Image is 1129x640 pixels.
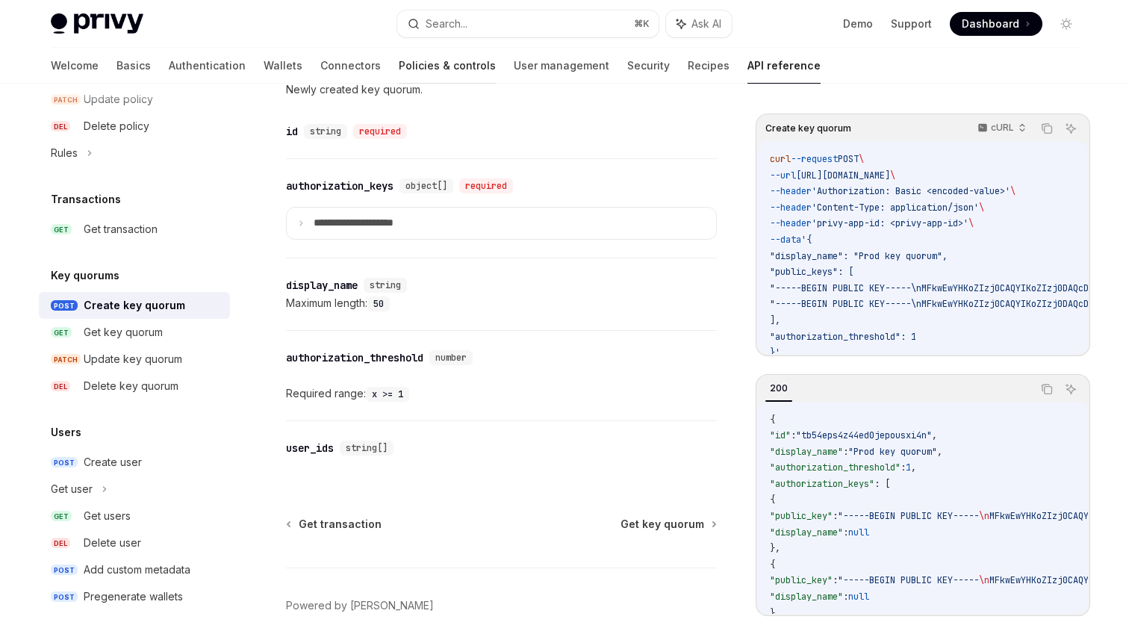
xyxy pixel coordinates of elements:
[84,323,163,341] div: Get key quorum
[906,462,911,473] span: 1
[770,217,812,229] span: --header
[286,81,717,99] p: Newly created key quorum.
[812,202,979,214] span: 'Content-Type: application/json'
[310,125,341,137] span: string
[979,510,989,522] span: \n
[51,144,78,162] div: Rules
[346,442,388,454] span: string[]
[770,331,916,343] span: "authorization_threshold": 1
[84,117,149,135] div: Delete policy
[51,591,78,603] span: POST
[39,113,230,140] a: DELDelete policy
[84,453,142,471] div: Create user
[770,234,801,246] span: --data
[1054,12,1078,36] button: Toggle dark mode
[169,48,246,84] a: Authentication
[634,18,650,30] span: ⌘ K
[770,462,901,473] span: "authorization_threshold"
[51,48,99,84] a: Welcome
[848,446,937,458] span: "Prod key quorum"
[286,124,298,139] div: id
[770,446,843,458] span: "display_name"
[770,591,843,603] span: "display_name"
[770,607,775,619] span: }
[84,377,178,395] div: Delete key quorum
[770,202,812,214] span: --header
[366,387,409,402] code: x >= 1
[765,122,851,134] span: Create key quorum
[514,48,609,84] a: User management
[843,446,848,458] span: :
[286,441,334,456] div: user_ids
[770,153,791,165] span: curl
[51,565,78,576] span: POST
[51,423,81,441] h5: Users
[950,12,1042,36] a: Dashboard
[405,180,447,192] span: object[]
[770,266,853,278] span: "public_keys": [
[51,457,78,468] span: POST
[51,267,119,285] h5: Key quorums
[51,224,72,235] span: GET
[770,429,791,441] span: "id"
[791,153,838,165] span: --request
[838,574,979,586] span: "-----BEGIN PUBLIC KEY-----
[770,250,948,262] span: "display_name": "Prod key quorum",
[688,48,730,84] a: Recipes
[859,153,864,165] span: \
[770,542,780,554] span: },
[890,170,895,181] span: \
[838,510,979,522] span: "-----BEGIN PUBLIC KEY-----
[39,346,230,373] a: PATCHUpdate key quorum
[286,294,717,312] div: Maximum length:
[286,178,394,193] div: authorization_keys
[51,354,81,365] span: PATCH
[770,494,775,506] span: {
[39,529,230,556] a: DELDelete user
[796,429,932,441] span: "tb54eps4z44ed0jepousxi4n"
[843,16,873,31] a: Demo
[770,526,843,538] span: "display_name"
[287,517,382,532] a: Get transaction
[843,591,848,603] span: :
[770,347,780,358] span: }'
[51,300,78,311] span: POST
[812,185,1010,197] span: 'Authorization: Basic <encoded-value>'
[848,591,869,603] span: null
[838,153,859,165] span: POST
[932,429,937,441] span: ,
[84,507,131,525] div: Get users
[51,480,93,498] div: Get user
[969,116,1033,141] button: cURL
[891,16,932,31] a: Support
[770,478,874,490] span: "authorization_keys"
[627,48,670,84] a: Security
[116,48,151,84] a: Basics
[770,510,833,522] span: "public_key"
[848,526,869,538] span: null
[399,48,496,84] a: Policies & controls
[286,598,434,613] a: Powered by [PERSON_NAME]
[435,352,467,364] span: number
[39,216,230,243] a: GETGet transaction
[51,381,70,392] span: DEL
[84,588,183,606] div: Pregenerate wallets
[39,556,230,583] a: POSTAdd custom metadata
[666,10,732,37] button: Ask AI
[962,16,1019,31] span: Dashboard
[51,327,72,338] span: GET
[39,583,230,610] a: POSTPregenerate wallets
[51,121,70,132] span: DEL
[791,429,796,441] span: :
[911,462,916,473] span: ,
[691,16,721,31] span: Ask AI
[770,314,780,326] span: ],
[937,446,942,458] span: ,
[1037,379,1057,399] button: Copy the contents from the code block
[286,278,358,293] div: display_name
[51,511,72,522] span: GET
[621,517,715,532] a: Get key quorum
[747,48,821,84] a: API reference
[770,170,796,181] span: --url
[979,202,984,214] span: \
